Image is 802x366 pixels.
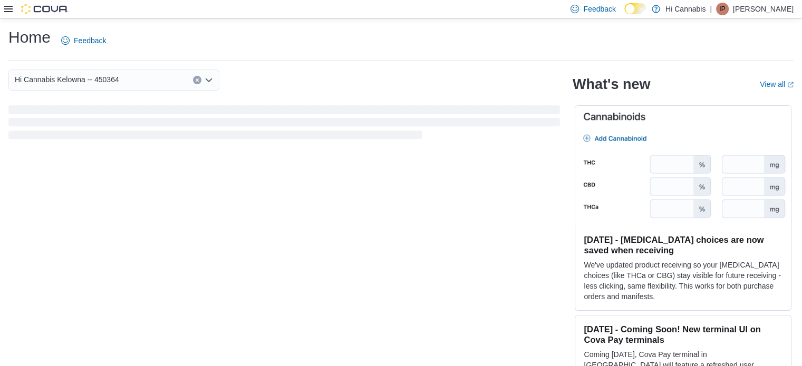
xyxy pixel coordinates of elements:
[57,30,110,51] a: Feedback
[665,3,706,15] p: Hi Cannabis
[710,3,712,15] p: |
[15,73,119,86] span: Hi Cannabis Kelowna -- 450364
[716,3,729,15] div: Ian Paul
[74,35,106,46] span: Feedback
[733,3,794,15] p: [PERSON_NAME]
[573,76,650,93] h2: What's new
[584,234,782,255] h3: [DATE] - [MEDICAL_DATA] choices are now saved when receiving
[787,82,794,88] svg: External link
[760,80,794,88] a: View allExternal link
[8,27,51,48] h1: Home
[719,3,725,15] span: IP
[584,260,782,302] p: We've updated product receiving so your [MEDICAL_DATA] choices (like THCa or CBG) stay visible fo...
[584,324,782,345] h3: [DATE] - Coming Soon! New terminal UI on Cova Pay terminals
[8,107,560,141] span: Loading
[205,76,213,84] button: Open list of options
[193,76,201,84] button: Clear input
[624,3,646,14] input: Dark Mode
[21,4,69,14] img: Cova
[583,4,615,14] span: Feedback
